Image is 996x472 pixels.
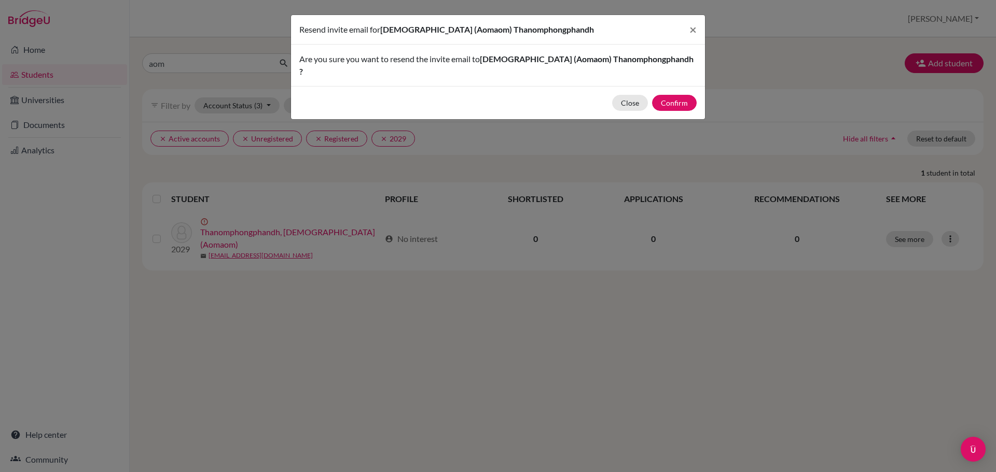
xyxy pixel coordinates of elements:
span: × [689,22,697,37]
button: Confirm [652,95,697,111]
span: [DEMOGRAPHIC_DATA] (Aomaom) Thanomphongphandh [380,24,594,34]
div: Open Intercom Messenger [961,437,986,462]
p: Are you sure you want to resend the invite email to [299,53,697,78]
button: Close [612,95,648,111]
button: Close [681,15,705,44]
span: Resend invite email for [299,24,380,34]
span: [DEMOGRAPHIC_DATA] (Aomaom) Thanomphongphandh ? [299,54,694,76]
